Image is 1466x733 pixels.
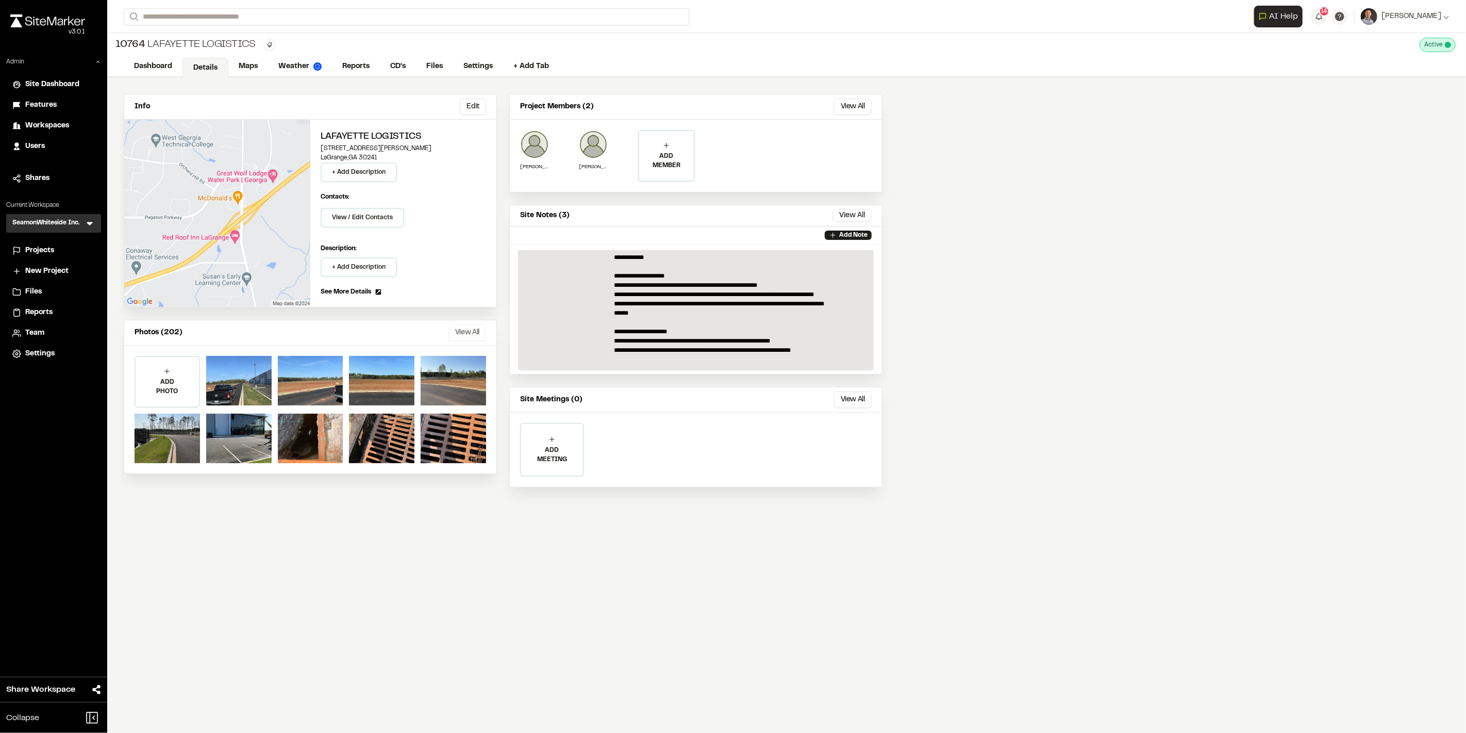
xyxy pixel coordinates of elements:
p: ADD PHOTO [136,378,199,396]
img: Raphael Betit [520,130,549,159]
div: Open AI Assistant [1254,6,1307,27]
img: Jake Shelley [579,130,608,159]
a: Details [182,58,228,77]
div: Lafayette Logistics [115,37,256,53]
a: Shares [12,173,95,184]
button: + Add Description [321,257,397,277]
div: Oh geez...please don't... [10,27,85,37]
span: See More Details [321,287,371,297]
span: AI Help [1269,10,1298,23]
button: Search [124,8,142,25]
p: ADD MEMBER [639,152,694,170]
p: Current Workspace [6,201,101,210]
img: User [1361,8,1377,25]
a: Maps [228,57,268,76]
a: Team [12,328,95,339]
img: rebrand.png [10,14,85,27]
span: Features [25,100,57,111]
h2: Lafayette Logistics [321,130,486,144]
span: New Project [25,266,69,277]
a: Files [12,286,95,298]
a: Settings [12,348,95,360]
a: Files [416,57,453,76]
span: Active [1424,40,1443,50]
span: [PERSON_NAME] [1381,11,1441,22]
span: Workspaces [25,120,69,132]
p: Project Members (2) [520,101,594,112]
button: Edit Tags [264,39,275,51]
h3: SeamonWhiteside Inc. [12,218,80,229]
span: Users [25,141,45,152]
a: Reports [12,307,95,318]
span: Collapse [6,712,39,724]
button: 14 [1311,8,1327,25]
span: This project is active and counting against your active project count. [1445,42,1451,48]
a: + Add Tab [503,57,559,76]
a: Weather [268,57,332,76]
span: Team [25,328,44,339]
p: Info [135,101,150,112]
p: Description: [321,244,486,253]
span: Shares [25,173,49,184]
p: [PERSON_NAME] [520,163,549,171]
p: Admin [6,57,24,67]
span: Files [25,286,42,298]
a: Projects [12,245,95,256]
div: This project is active and counting against your active project count. [1420,38,1456,52]
p: Site Meetings (0) [520,394,582,405]
a: New Project [12,266,95,277]
a: Features [12,100,95,111]
p: LaGrange , GA 30241 [321,153,486,162]
button: View / Edit Contacts [321,208,404,227]
span: Settings [25,348,55,360]
a: CD's [380,57,416,76]
span: Share Workspace [6,683,75,696]
button: Edit [460,99,486,115]
p: Site Notes (3) [520,210,570,221]
a: Reports [332,57,380,76]
button: [PERSON_NAME] [1361,8,1450,25]
a: Settings [453,57,503,76]
span: 14 [1321,7,1328,16]
button: View All [448,324,486,341]
button: Open AI Assistant [1254,6,1303,27]
button: View All [832,209,872,222]
p: [STREET_ADDRESS][PERSON_NAME] [321,144,486,153]
span: Reports [25,307,53,318]
span: Projects [25,245,54,256]
span: Site Dashboard [25,79,79,90]
img: precipai.png [313,62,322,71]
button: View All [834,392,872,408]
a: Workspaces [12,120,95,132]
p: [PERSON_NAME] [579,163,608,171]
p: Contacts: [321,192,349,202]
p: Add Note [839,231,868,240]
a: Users [12,141,95,152]
button: View All [834,99,872,115]
a: Dashboard [124,57,182,76]
button: + Add Description [321,162,397,182]
a: Site Dashboard [12,79,95,90]
p: ADD MEETING [521,446,583,464]
p: Photos (202) [135,327,182,338]
span: 10764 [115,37,145,53]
